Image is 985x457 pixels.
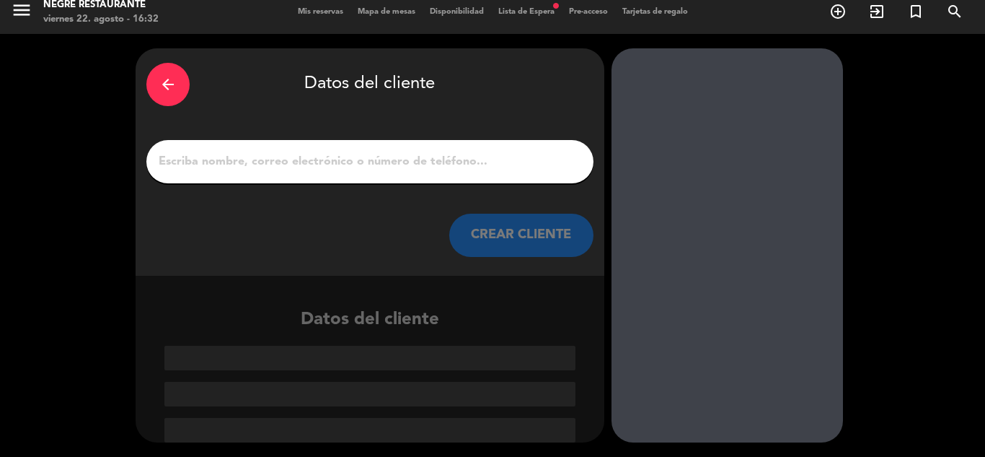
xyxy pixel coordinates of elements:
div: Datos del cliente [136,306,604,443]
span: Mapa de mesas [350,8,423,16]
span: Disponibilidad [423,8,491,16]
i: arrow_back [159,76,177,93]
span: Lista de Espera [491,8,562,16]
span: Tarjetas de regalo [615,8,695,16]
span: fiber_manual_record [552,1,560,10]
input: Escriba nombre, correo electrónico o número de teléfono... [157,152,583,172]
div: Datos del cliente [146,59,593,110]
span: Mis reservas [291,8,350,16]
i: add_circle_outline [829,3,847,20]
i: search [946,3,963,20]
i: turned_in_not [907,3,924,20]
div: viernes 22. agosto - 16:32 [43,12,159,27]
i: exit_to_app [868,3,885,20]
button: CREAR CLIENTE [449,214,593,257]
span: Pre-acceso [562,8,615,16]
